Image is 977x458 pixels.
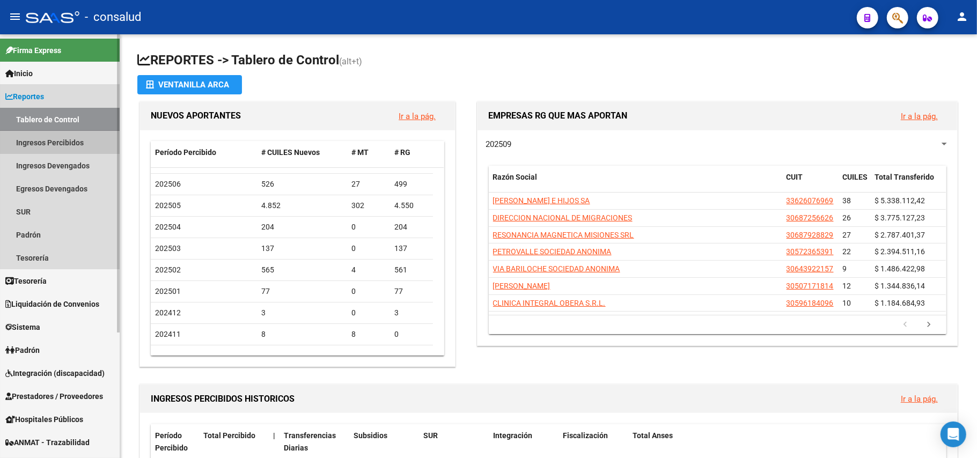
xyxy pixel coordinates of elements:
div: 204 [261,221,343,233]
datatable-header-cell: # MT [347,141,390,164]
span: SUR [423,431,438,440]
div: 3 [261,307,343,319]
span: NUEVOS APORTANTES [151,110,241,121]
h1: REPORTES -> Tablero de Control [137,51,960,70]
div: 0 [351,285,386,298]
span: 30687256626 [787,213,834,222]
a: go to next page [919,319,939,331]
div: 8 [351,328,386,341]
span: Integración [493,431,532,440]
span: 27 [843,231,851,239]
span: PETROVALLE SOCIEDAD ANONIMA [493,247,612,256]
span: 202411 [155,330,181,338]
span: Inicio [5,68,33,79]
span: Hospitales Públicos [5,413,83,425]
mat-icon: person [956,10,968,23]
span: 30596184096 [787,299,834,307]
span: 202506 [155,180,181,188]
div: 0 [351,307,386,319]
span: 26 [843,213,851,222]
datatable-header-cell: CUILES [839,166,871,201]
span: VIA BARILOCHE SOCIEDAD ANONIMA [493,264,620,273]
span: Tesorería [5,275,47,287]
div: 4.852 [261,200,343,212]
span: $ 5.338.112,42 [875,196,925,205]
a: Ir a la pág. [901,394,938,404]
span: # MT [351,148,369,157]
button: Ir a la pág. [390,106,444,126]
span: 202505 [155,201,181,210]
div: 27 [351,178,386,190]
span: 202504 [155,223,181,231]
span: CUIT [787,173,803,181]
div: 302 [351,200,386,212]
span: Prestadores / Proveedores [5,390,103,402]
div: 137 [261,242,343,255]
div: Open Intercom Messenger [941,422,966,447]
span: 202502 [155,265,181,274]
span: DIRECCION NACIONAL DE MIGRACIONES [493,213,633,222]
span: Total Anses [633,431,673,440]
span: [PERSON_NAME] E HIJOS SA [493,196,590,205]
span: (alt+t) [339,56,362,67]
button: Ir a la pág. [892,389,946,409]
span: $ 1.486.422,98 [875,264,925,273]
span: $ 3.775.127,23 [875,213,925,222]
datatable-header-cell: # CUILES Nuevos [257,141,347,164]
span: 22 [843,247,851,256]
div: Ventanilla ARCA [146,75,233,94]
span: EMPRESAS RG QUE MAS APORTAN [488,110,627,121]
span: 202412 [155,308,181,317]
span: 202501 [155,287,181,296]
span: Transferencias Diarias [284,431,336,452]
span: Padrón [5,344,40,356]
span: Total Transferido [875,173,935,181]
datatable-header-cell: Período Percibido [151,141,257,164]
div: 77 [394,285,429,298]
span: Integración (discapacidad) [5,367,105,379]
span: 30572365391 [787,247,834,256]
span: Firma Express [5,45,61,56]
span: Reportes [5,91,44,102]
div: 8 [261,328,343,341]
span: 30643922157 [787,264,834,273]
div: 0 [394,328,429,341]
datatable-header-cell: Razón Social [489,166,782,201]
span: CUILES [843,173,868,181]
a: go to previous page [895,319,916,331]
div: 565 [261,264,343,276]
span: $ 2.787.401,37 [875,231,925,239]
span: # RG [394,148,410,157]
span: Subsidios [354,431,387,440]
button: Ventanilla ARCA [137,75,242,94]
span: # CUILES Nuevos [261,148,320,157]
div: 204 [394,221,429,233]
span: RESONANCIA MAGNETICA MISIONES SRL [493,231,634,239]
span: Período Percibido [155,148,216,157]
span: Período Percibido [155,431,188,452]
datatable-header-cell: Total Transferido [871,166,946,201]
div: 3 [394,307,429,319]
span: 10 [843,299,851,307]
span: 30507171814 [787,282,834,290]
span: Sistema [5,321,40,333]
span: [PERSON_NAME] [493,282,550,290]
span: $ 1.344.836,14 [875,282,925,290]
span: 33626076969 [787,196,834,205]
span: 202503 [155,244,181,253]
span: 12 [843,282,851,290]
datatable-header-cell: # RG [390,141,433,164]
div: 77 [261,285,343,298]
div: 499 [394,178,429,190]
span: ANMAT - Trazabilidad [5,437,90,448]
div: 4 [351,264,386,276]
span: Fiscalización [563,431,608,440]
span: - consalud [85,5,141,29]
span: 202509 [486,139,511,149]
span: CLINICA INTEGRAL OBERA S.R.L. [493,299,606,307]
span: 9 [843,264,847,273]
span: Total Percibido [203,431,255,440]
div: 0 [351,221,386,233]
span: 30687928829 [787,231,834,239]
span: $ 1.184.684,93 [875,299,925,307]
